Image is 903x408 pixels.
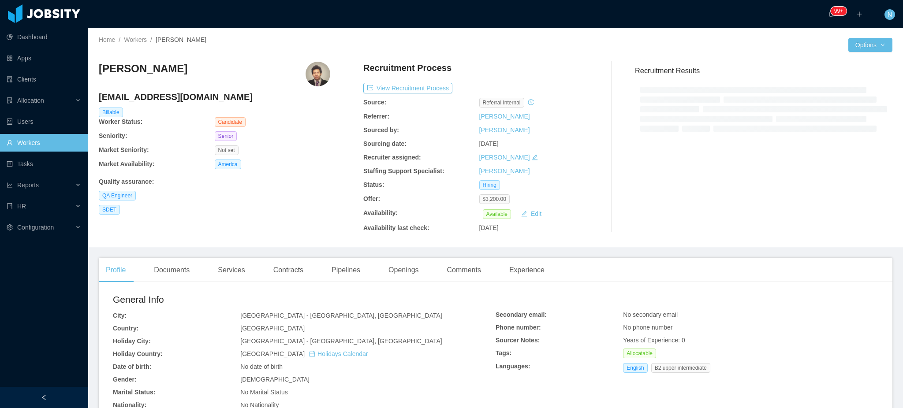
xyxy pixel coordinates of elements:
[848,38,892,52] button: Optionsicon: down
[99,36,115,43] a: Home
[623,363,647,373] span: English
[7,49,81,67] a: icon: appstoreApps
[363,209,398,216] b: Availability:
[363,224,429,231] b: Availability last check:
[7,182,13,188] i: icon: line-chart
[17,182,39,189] span: Reports
[113,325,138,332] b: Country:
[99,191,136,200] span: QA Engineer
[479,126,530,134] a: [PERSON_NAME]
[99,118,142,125] b: Worker Status:
[99,108,123,117] span: Billable
[479,224,499,231] span: [DATE]
[113,293,496,307] h2: General Info
[532,154,538,160] i: icon: edit
[888,9,892,20] span: N
[518,208,545,219] button: icon: editEdit
[7,134,81,152] a: icon: userWorkers
[363,113,389,120] b: Referrer:
[124,36,147,43] a: Workers
[479,194,510,204] span: $3,200.00
[309,350,368,357] a: icon: calendarHolidays Calendar
[363,62,451,74] h4: Recruitment Process
[99,178,154,185] b: Quality assurance :
[7,70,81,88] a: icon: auditClients
[309,351,315,357] i: icon: calendar
[266,258,310,282] div: Contracts
[623,349,656,358] span: Allocatable
[240,350,368,357] span: [GEOGRAPHIC_DATA]
[99,258,133,282] div: Profile
[240,338,442,345] span: [GEOGRAPHIC_DATA] - [GEOGRAPHIC_DATA], [GEOGRAPHIC_DATA]
[651,363,710,373] span: B2 upper intermediate
[7,28,81,46] a: icon: pie-chartDashboard
[479,167,530,174] a: [PERSON_NAME]
[363,83,452,93] button: icon: exportView Recruitment Process
[240,312,442,319] span: [GEOGRAPHIC_DATA] - [GEOGRAPHIC_DATA], [GEOGRAPHIC_DATA]
[363,99,386,106] b: Source:
[496,363,530,370] b: Languages:
[215,131,237,141] span: Senior
[828,11,834,17] i: icon: bell
[502,258,552,282] div: Experience
[856,11,862,17] i: icon: plus
[623,337,685,344] span: Years of Experience: 0
[635,65,892,76] h3: Recruitment Results
[156,36,206,43] span: [PERSON_NAME]
[7,97,13,104] i: icon: solution
[113,376,137,383] b: Gender:
[99,205,120,215] span: SDET
[99,62,187,76] h3: [PERSON_NAME]
[215,145,239,155] span: Not set
[7,224,13,230] i: icon: setting
[479,113,530,120] a: [PERSON_NAME]
[363,126,399,134] b: Sourced by:
[17,203,26,210] span: HR
[113,350,163,357] b: Holiday Country:
[325,258,367,282] div: Pipelines
[440,258,488,282] div: Comments
[240,376,310,383] span: [DEMOGRAPHIC_DATA]
[113,389,155,396] b: Marital Status:
[496,337,540,344] b: Sourcer Notes:
[150,36,152,43] span: /
[99,146,149,153] b: Market Seniority:
[99,160,155,167] b: Market Availability:
[363,167,444,174] b: Staffing Support Specialist:
[363,154,421,161] b: Recruiter assigned:
[240,325,305,332] span: [GEOGRAPHIC_DATA]
[113,338,151,345] b: Holiday City:
[99,91,330,103] h4: [EMAIL_ADDRESS][DOMAIN_NAME]
[17,97,44,104] span: Allocation
[496,349,511,356] b: Tags:
[211,258,252,282] div: Services
[363,140,407,147] b: Sourcing date:
[215,117,246,127] span: Candidate
[381,258,426,282] div: Openings
[7,203,13,209] i: icon: book
[496,324,541,331] b: Phone number:
[479,98,524,108] span: Referral internal
[99,132,127,139] b: Seniority:
[623,324,672,331] span: No phone number
[479,140,499,147] span: [DATE]
[831,7,847,15] sup: 1654
[119,36,120,43] span: /
[479,154,530,161] a: [PERSON_NAME]
[215,159,241,169] span: America
[623,311,678,318] span: No secondary email
[113,363,151,370] b: Date of birth:
[17,224,54,231] span: Configuration
[479,180,500,190] span: Hiring
[240,389,287,396] span: No Marital Status
[7,155,81,173] a: icon: profileTasks
[240,363,283,370] span: No date of birth
[363,85,452,92] a: icon: exportView Recruitment Process
[496,311,547,318] b: Secondary email:
[306,62,330,86] img: 692c483f-8f28-4ad8-9e89-42aaf1d2eb7c_689a2ecc824cc-400w.png
[528,99,534,105] i: icon: history
[113,312,127,319] b: City:
[363,195,380,202] b: Offer:
[147,258,197,282] div: Documents
[7,113,81,130] a: icon: robotUsers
